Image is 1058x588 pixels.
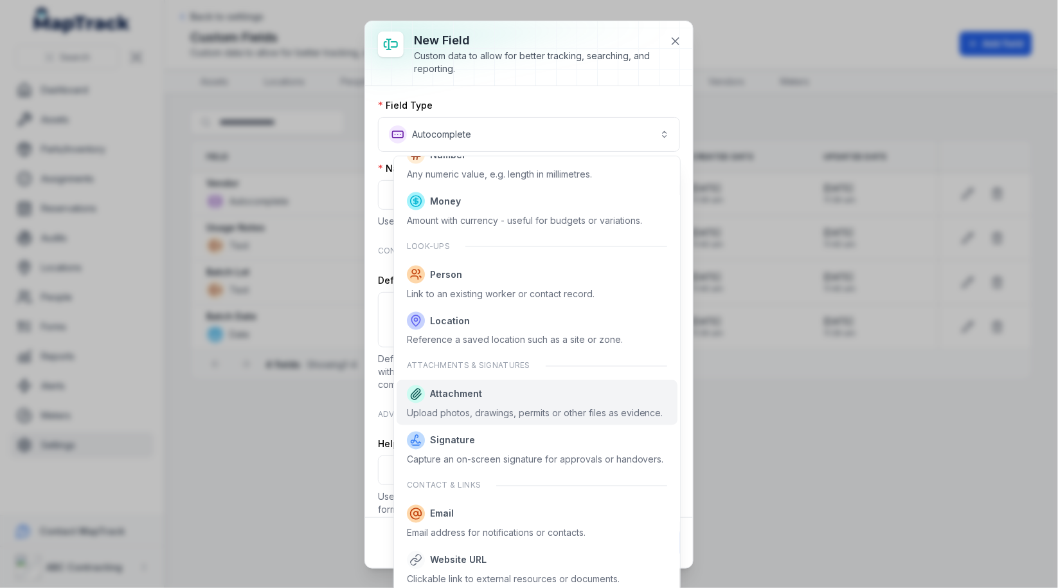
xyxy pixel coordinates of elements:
[407,288,595,300] div: Link to an existing worker or contact record.
[407,527,586,540] div: Email address for notifications or contacts.
[407,454,664,466] div: Capture an on-screen signature for approvals or handovers.
[430,268,462,281] span: Person
[430,508,454,520] span: Email
[430,195,461,208] span: Money
[397,234,677,259] div: Look-ups
[430,554,487,567] span: Website URL
[397,473,677,499] div: Contact & links
[407,407,663,420] div: Upload photos, drawings, permits or other files as evidence.
[430,388,482,401] span: Attachment
[407,573,620,586] div: Clickable link to external resources or documents.
[407,168,592,181] div: Any numeric value, e.g. length in millimetres.
[430,315,470,327] span: Location
[430,434,475,447] span: Signature
[397,353,677,379] div: Attachments & signatures
[407,214,642,227] div: Amount with currency - useful for budgets or variations.
[407,334,623,347] div: Reference a saved location such as a site or zone.
[378,117,680,152] button: Autocomplete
